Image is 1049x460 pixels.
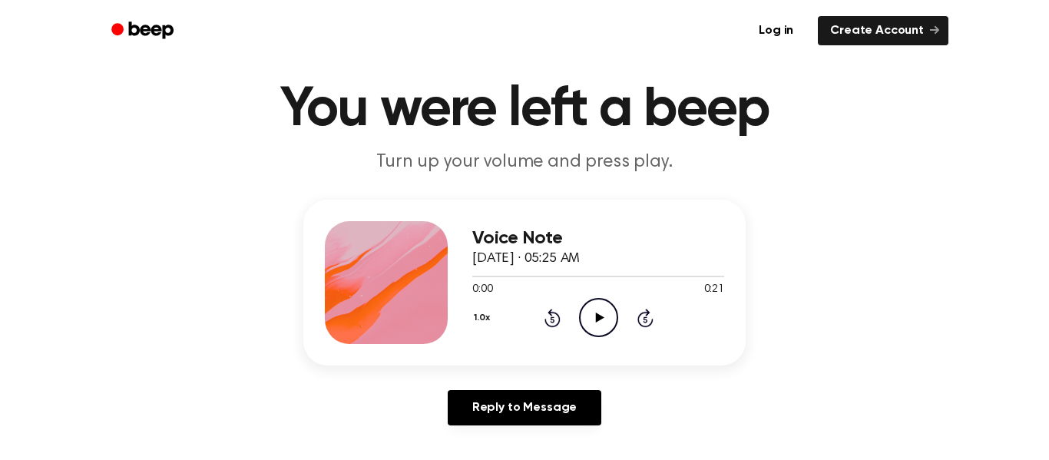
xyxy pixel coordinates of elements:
a: Log in [743,13,809,48]
span: [DATE] · 05:25 AM [472,252,580,266]
a: Reply to Message [448,390,601,425]
span: 0:00 [472,282,492,298]
p: Turn up your volume and press play. [230,150,819,175]
a: Create Account [818,16,948,45]
span: 0:21 [704,282,724,298]
h3: Voice Note [472,228,724,249]
h1: You were left a beep [131,82,918,137]
button: 1.0x [472,305,495,331]
a: Beep [101,16,187,46]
